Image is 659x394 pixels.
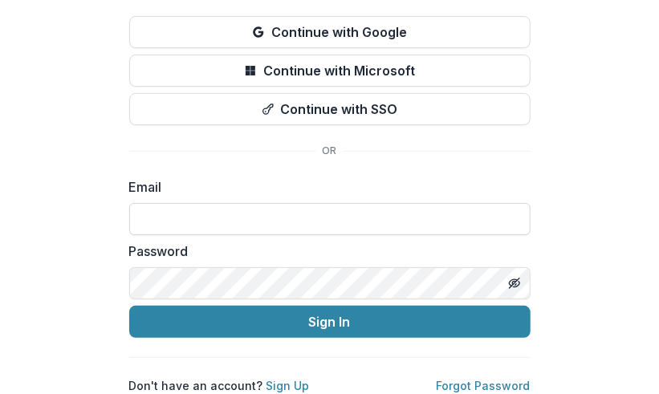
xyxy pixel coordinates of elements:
button: Continue with Google [129,16,531,48]
a: Forgot Password [437,379,531,392]
label: Email [129,177,521,197]
button: Sign In [129,306,531,338]
a: Sign Up [266,379,310,392]
button: Toggle password visibility [502,270,527,296]
button: Continue with SSO [129,93,531,125]
label: Password [129,242,521,261]
button: Continue with Microsoft [129,55,531,87]
p: Don't have an account? [129,377,310,394]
